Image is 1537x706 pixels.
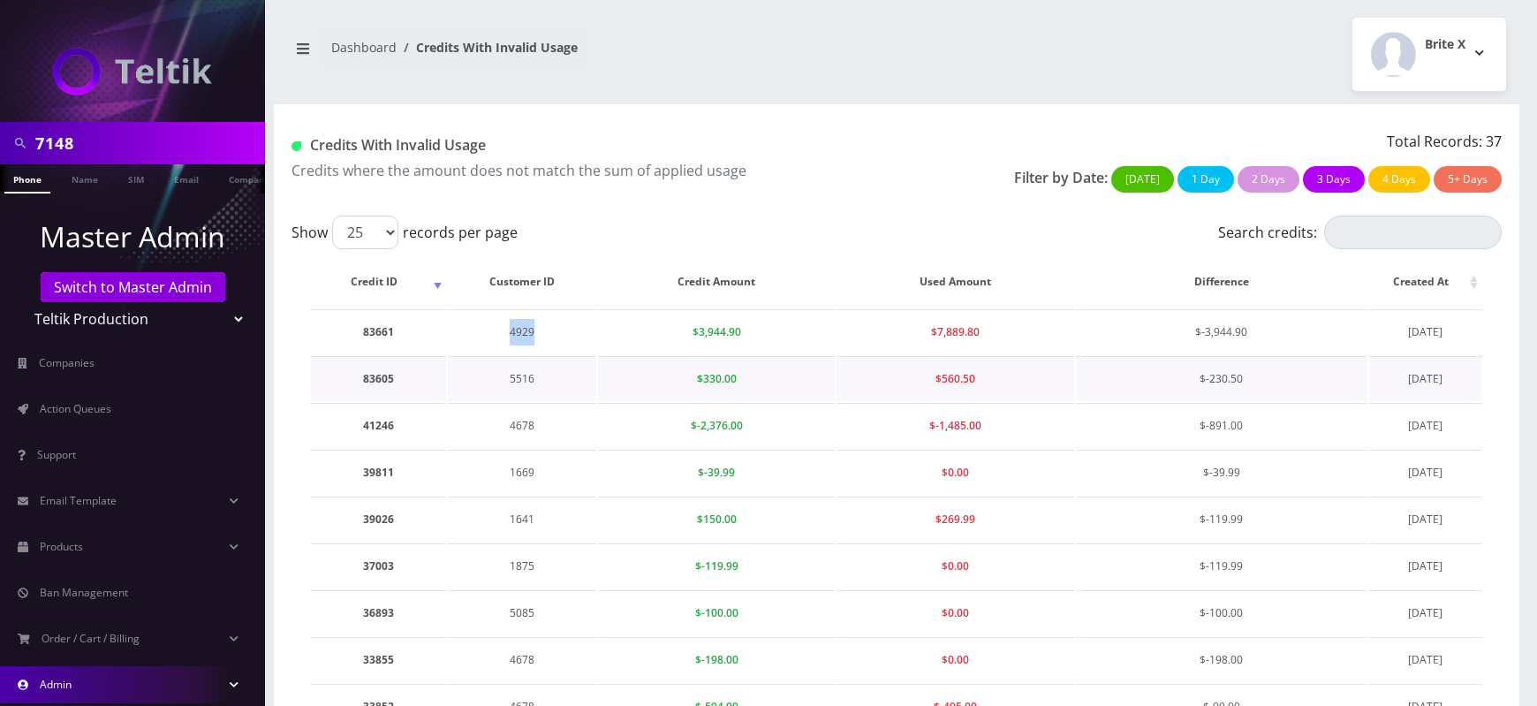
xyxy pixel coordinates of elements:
[448,637,596,682] td: 4678
[1387,132,1482,151] span: Total Records:
[1369,256,1482,307] th: Created At: activate to sort column ascending
[291,160,883,181] p: Credits where the amount does not match the sum of applied usage
[448,543,596,588] td: 1875
[42,631,140,646] span: Order / Cart / Billing
[942,605,969,620] span: $0.00
[1434,166,1502,193] button: 5+ Days
[165,164,208,192] a: Email
[1369,309,1482,354] td: [DATE]
[697,512,737,527] span: $150.00
[1200,418,1243,433] span: $-891.00
[1218,216,1502,249] label: Search credits:
[291,216,518,249] label: Show records per page
[311,356,446,401] td: 83605
[332,216,398,249] select: Showrecords per page
[448,590,596,635] td: 5085
[41,272,225,302] a: Switch to Master Admin
[40,493,117,508] span: Email Template
[40,401,111,416] span: Action Queues
[448,309,596,354] td: 4929
[311,543,446,588] td: 37003
[1324,216,1502,249] input: Search credits:
[63,164,107,192] a: Name
[40,677,72,692] span: Admin
[1200,512,1243,527] span: $-119.99
[693,324,741,339] span: $3,944.90
[929,418,981,433] span: $-1,485.00
[311,450,446,495] td: 39811
[1238,166,1299,193] button: 2 Days
[1076,256,1367,307] th: Difference
[697,371,737,386] span: $330.00
[40,539,83,554] span: Products
[1486,132,1502,151] span: 37
[311,309,446,354] td: 83661
[311,256,446,307] th: Credit ID: activate to sort column ascending
[691,418,743,433] span: $-2,376.00
[53,48,212,95] img: Teltik Production
[311,497,446,542] td: 39026
[331,39,397,56] a: Dashboard
[942,652,969,667] span: $0.00
[695,605,738,620] span: $-100.00
[1425,37,1465,52] h2: Brite X
[1203,465,1240,480] span: $-39.99
[942,465,969,480] span: $0.00
[311,403,446,448] td: 41246
[35,126,261,160] input: Search in Company
[1369,543,1482,588] td: [DATE]
[1111,166,1174,193] button: [DATE]
[37,447,76,462] span: Support
[598,256,835,307] th: Credit Amount
[1200,652,1243,667] span: $-198.00
[837,256,1073,307] th: Used Amount
[1369,637,1482,682] td: [DATE]
[1368,166,1430,193] button: 4 Days
[448,403,596,448] td: 4678
[39,355,95,370] span: Companies
[1352,18,1506,91] button: Brite X
[397,38,578,57] li: Credits With Invalid Usage
[1195,324,1247,339] span: $-3,944.90
[935,371,975,386] span: $560.50
[119,164,153,192] a: SIM
[942,558,969,573] span: $0.00
[448,450,596,495] td: 1669
[1369,356,1482,401] td: [DATE]
[220,164,279,192] a: Company
[1369,590,1482,635] td: [DATE]
[448,497,596,542] td: 1641
[4,164,50,194] a: Phone
[1369,403,1482,448] td: [DATE]
[935,512,975,527] span: $269.99
[931,324,980,339] span: $7,889.80
[40,585,128,600] span: Ban Management
[291,141,301,151] img: Credits With Invalid Usage
[698,465,735,480] span: $-39.99
[311,637,446,682] td: 33855
[448,256,596,307] th: Customer ID
[1303,166,1365,193] button: 3 Days
[291,137,883,154] h1: Credits With Invalid Usage
[695,558,738,573] span: $-119.99
[1200,558,1243,573] span: $-119.99
[1369,497,1482,542] td: [DATE]
[311,590,446,635] td: 36893
[1200,371,1243,386] span: $-230.50
[1369,450,1482,495] td: [DATE]
[1014,167,1108,188] p: Filter by Date:
[1200,605,1243,620] span: $-100.00
[448,356,596,401] td: 5516
[695,652,738,667] span: $-198.00
[1177,166,1234,193] button: 1 Day
[287,29,883,80] nav: breadcrumb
